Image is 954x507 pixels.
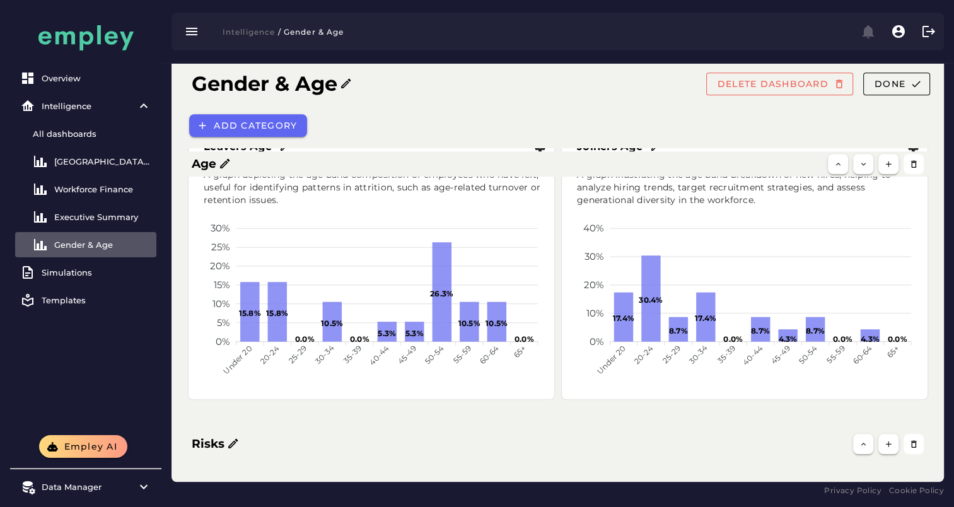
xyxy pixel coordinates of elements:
[511,343,528,359] tspan: 65+
[39,435,127,458] button: Empley AI
[15,204,156,230] a: Executive Summary
[825,343,847,365] tspan: 55-59
[717,78,829,90] span: DELETE DASHBOARD
[478,343,501,366] tspan: 60-64
[211,222,230,234] tspan: 30%
[583,222,603,234] tspan: 40%
[214,23,275,40] button: Intelligence
[687,343,709,366] tspan: 30-34
[196,161,552,214] div: A graph depicting the age band composition of employees who have left, useful for identifying pat...
[889,484,944,497] a: Cookie Policy
[863,73,930,95] button: Done
[63,441,117,452] span: Empley AI
[211,241,230,253] tspan: 25%
[275,23,351,40] button: / Gender & Age
[54,156,151,166] div: [GEOGRAPHIC_DATA] Overview
[15,177,156,202] a: Workforce Finance
[210,260,230,272] tspan: 20%
[590,335,604,347] tspan: 0%
[632,343,654,366] tspan: 20-24
[824,484,881,497] a: Privacy Policy
[874,78,905,90] span: Done
[54,240,151,250] div: Gender & Age
[423,343,446,366] tspan: 50-54
[569,161,925,214] div: A graph illustrating the age band breakdown of new hires, helping to analyze hiring trends, targe...
[15,260,156,285] a: Simulations
[15,149,156,174] a: [GEOGRAPHIC_DATA] Overview
[192,155,216,173] h3: Age
[221,343,254,376] tspan: Under 20
[189,114,307,137] button: Add category
[212,298,230,310] tspan: 10%
[33,129,151,139] div: All dashboards
[15,66,156,91] a: Overview
[42,267,151,277] div: Simulations
[15,121,156,146] a: All dashboards
[586,307,603,319] tspan: 10%
[42,73,151,83] div: Overview
[796,343,819,366] tspan: 50-54
[367,343,391,367] tspan: 40-44
[706,73,853,95] button: DELETE DASHBOARD
[192,435,224,453] h3: Risks
[741,343,765,367] tspan: 40-44
[214,279,230,291] tspan: 15%
[584,250,603,262] tspan: 30%
[313,343,336,366] tspan: 30-34
[885,343,902,359] tspan: 65+
[15,288,156,313] a: Templates
[54,212,151,222] div: Executive Summary
[192,69,337,99] h1: Gender & Age
[660,343,682,365] tspan: 25-29
[54,184,151,194] div: Workforce Finance
[342,343,364,365] tspan: 35-39
[277,27,344,37] span: / Gender & Age
[213,120,297,131] span: Add category
[15,232,156,257] a: Gender & Age
[715,343,737,365] tspan: 35-39
[595,343,627,376] tspan: Under 20
[851,343,874,366] tspan: 60-64
[287,343,309,365] tspan: 25-29
[216,335,230,347] tspan: 0%
[42,101,130,111] div: Intelligence
[395,343,418,366] tspan: 45-49
[42,482,130,492] div: Data Manager
[222,27,275,37] span: Intelligence
[769,343,792,366] tspan: 45-49
[451,343,474,365] tspan: 55-59
[583,279,603,291] tspan: 20%
[42,295,151,305] div: Templates
[217,317,230,329] tspan: 5%
[259,343,281,366] tspan: 20-24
